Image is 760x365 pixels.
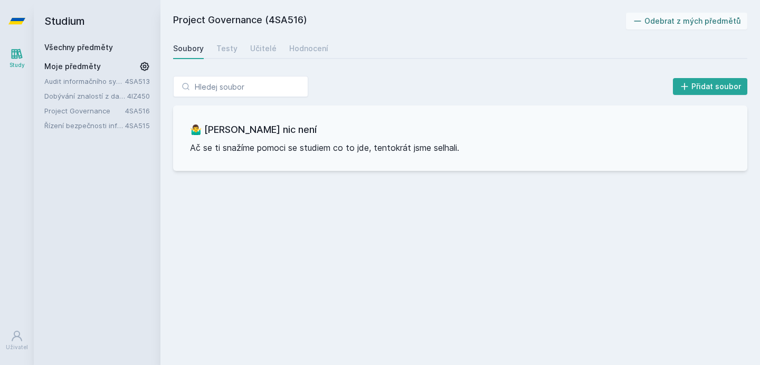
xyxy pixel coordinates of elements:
[673,78,748,95] button: Přidat soubor
[216,43,237,54] div: Testy
[125,107,150,115] a: 4SA516
[44,91,127,101] a: Dobývání znalostí z databází
[6,343,28,351] div: Uživatel
[173,38,204,59] a: Soubory
[44,43,113,52] a: Všechny předměty
[289,38,328,59] a: Hodnocení
[289,43,328,54] div: Hodnocení
[626,13,748,30] button: Odebrat z mých předmětů
[9,61,25,69] div: Study
[250,43,277,54] div: Učitelé
[216,38,237,59] a: Testy
[125,121,150,130] a: 4SA515
[44,105,125,116] a: Project Governance
[44,120,125,131] a: Řízení bezpečnosti informačních systémů
[2,324,32,357] a: Uživatel
[2,42,32,74] a: Study
[125,77,150,85] a: 4SA513
[44,61,101,72] span: Moje předměty
[190,122,730,137] h3: 🤷‍♂️ [PERSON_NAME] nic není
[44,76,125,87] a: Audit informačního systému
[190,141,730,154] p: Ač se ti snažíme pomoci se studiem co to jde, tentokrát jsme selhali.
[127,92,150,100] a: 4IZ450
[173,43,204,54] div: Soubory
[173,13,626,30] h2: Project Governance (4SA516)
[250,38,277,59] a: Učitelé
[173,76,308,97] input: Hledej soubor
